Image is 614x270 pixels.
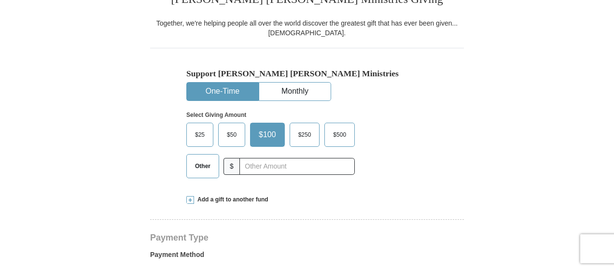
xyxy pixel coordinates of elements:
span: $25 [190,128,209,142]
span: $50 [222,128,241,142]
h5: Support [PERSON_NAME] [PERSON_NAME] Ministries [186,69,428,79]
span: $100 [254,128,281,142]
span: Other [190,159,215,173]
strong: Select Giving Amount [186,112,246,118]
span: $ [223,158,240,175]
span: $250 [293,128,316,142]
h4: Payment Type [150,234,464,242]
button: One-Time [187,83,258,100]
button: Monthly [259,83,331,100]
span: $500 [328,128,351,142]
div: Together, we're helping people all over the world discover the greatest gift that has ever been g... [150,18,464,38]
label: Payment Method [150,250,464,264]
input: Other Amount [239,158,355,175]
span: Add a gift to another fund [194,196,268,204]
